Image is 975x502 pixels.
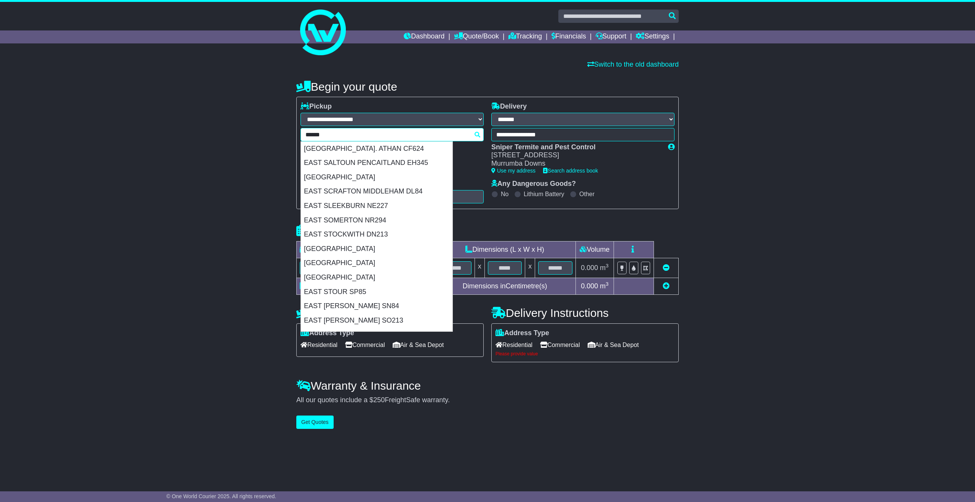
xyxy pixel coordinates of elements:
h4: Warranty & Insurance [296,379,679,392]
h4: Pickup Instructions [296,307,484,319]
div: EAST [PERSON_NAME] SN84 [301,299,452,313]
div: EAST STOCKWITH DN213 [301,227,452,242]
div: All our quotes include a $ FreightSafe warranty. [296,396,679,404]
span: © One World Courier 2025. All rights reserved. [166,493,277,499]
div: [GEOGRAPHIC_DATA] [301,242,452,256]
h4: Begin your quote [296,80,679,93]
a: Add new item [663,282,670,290]
label: No [501,190,508,198]
span: 0.000 [581,282,598,290]
a: Switch to the old dashboard [587,61,679,68]
span: 250 [373,396,385,404]
div: [STREET_ADDRESS] [491,151,660,160]
td: Type [297,241,360,258]
span: Air & Sea Depot [588,339,639,351]
div: [GEOGRAPHIC_DATA] [301,270,452,285]
label: Any Dangerous Goods? [491,180,576,188]
td: x [525,258,535,278]
a: Dashboard [404,30,444,43]
sup: 3 [606,263,609,269]
h4: Package details | [296,224,392,237]
label: Address Type [495,329,549,337]
span: Commercial [345,339,385,351]
div: EAST STUDDAL CT155 [301,328,452,342]
td: Dimensions (L x W x H) [434,241,575,258]
label: Delivery [491,102,527,111]
a: Tracking [508,30,542,43]
span: 0.000 [581,264,598,272]
span: Residential [495,339,532,351]
span: m [600,282,609,290]
div: EAST STOUR SP85 [301,285,452,299]
typeahead: Please provide city [300,128,484,141]
span: Residential [300,339,337,351]
div: EAST SCRAFTON MIDDLEHAM DL84 [301,184,452,199]
label: Lithium Battery [524,190,564,198]
div: EAST SOMERTON NR294 [301,213,452,228]
div: EAST SLEEKBURN NE227 [301,199,452,213]
a: Search address book [543,168,598,174]
div: Murrumba Downs [491,160,660,168]
div: Sniper Termite and Pest Control [491,143,660,152]
a: Use my address [491,168,535,174]
div: [GEOGRAPHIC_DATA] [301,170,452,185]
span: m [600,264,609,272]
div: EAST [PERSON_NAME] SO213 [301,313,452,328]
div: Please provide value [495,351,675,357]
h4: Delivery Instructions [491,307,679,319]
div: EAST SALTOUN PENCAITLAND EH345 [301,156,452,170]
label: Other [579,190,595,198]
td: Volume [575,241,614,258]
td: Dimensions in Centimetre(s) [434,278,575,294]
td: x [475,258,484,278]
span: Commercial [540,339,580,351]
label: Pickup [300,102,332,111]
div: [GEOGRAPHIC_DATA]. ATHAN CF624 [301,142,452,156]
a: Financials [551,30,586,43]
a: Quote/Book [454,30,499,43]
div: [GEOGRAPHIC_DATA] [301,256,452,270]
a: Support [596,30,627,43]
span: Air & Sea Depot [393,339,444,351]
a: Settings [636,30,669,43]
sup: 3 [606,281,609,287]
button: Get Quotes [296,416,334,429]
td: Total [297,278,360,294]
label: Address Type [300,329,354,337]
a: Remove this item [663,264,670,272]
